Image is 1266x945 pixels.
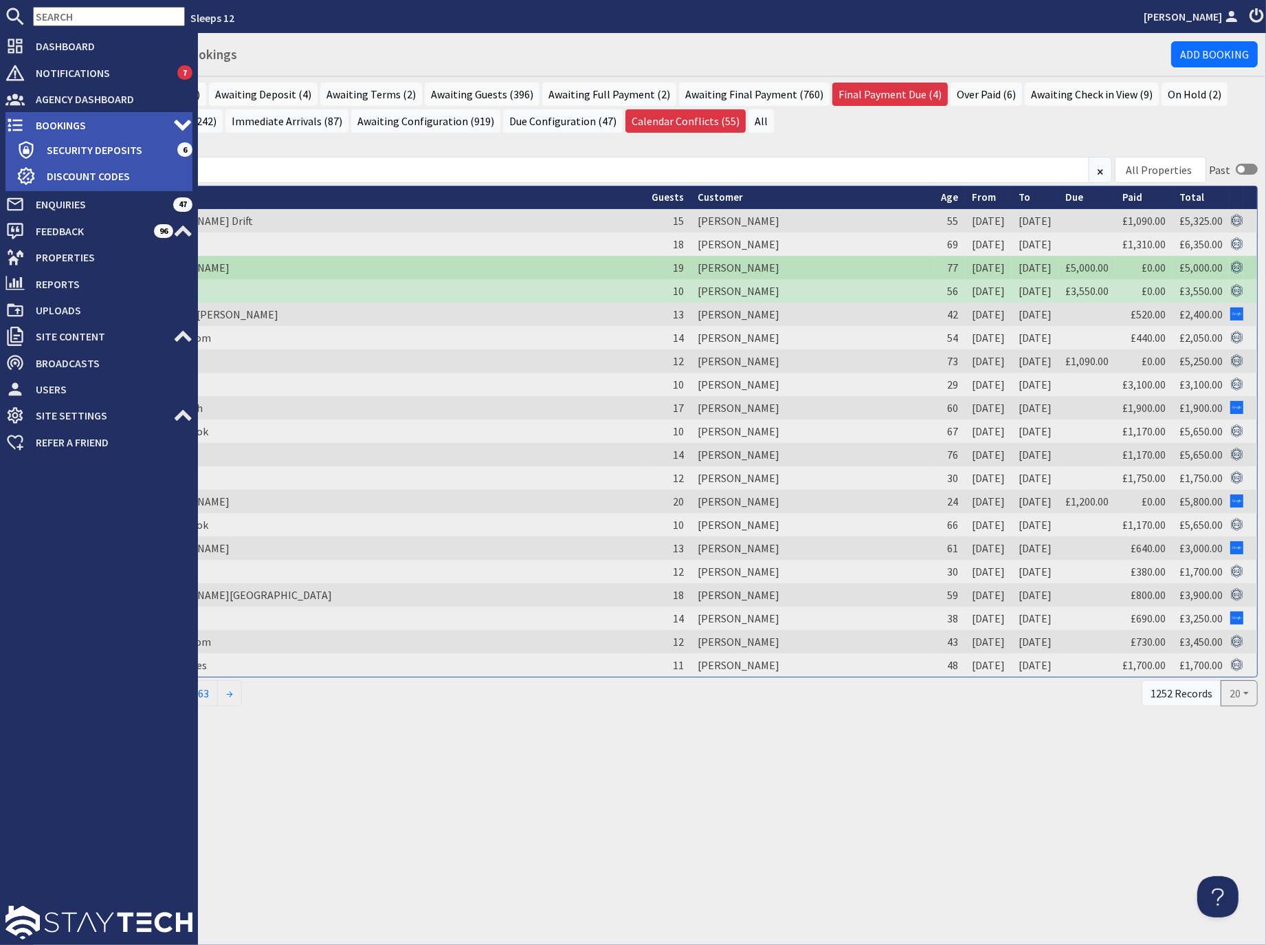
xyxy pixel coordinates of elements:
a: Sleeps 12 [190,11,234,25]
img: Referer: Sleeps 12 [1230,284,1243,297]
a: Agency Dashboard [5,88,192,110]
a: Customer [698,191,743,204]
span: 18 [673,237,684,251]
span: 17 [673,401,684,415]
td: 67 [934,420,965,443]
a: Dashboard [5,35,192,57]
div: Combobox [1115,157,1206,183]
span: 12 [673,635,684,649]
a: £0.00 [1142,261,1166,274]
td: [DATE] [965,513,1012,536]
a: £1,750.00 [1122,471,1166,485]
span: 14 [673,448,684,461]
td: [DATE] [965,490,1012,513]
td: [PERSON_NAME] [691,303,934,326]
span: 12 [673,471,684,485]
a: Refer a Friend [5,431,192,453]
td: [DATE] [1012,396,1058,420]
span: 19 [673,261,684,274]
a: Due Configuration (47) [503,109,623,133]
td: [PERSON_NAME] [691,560,934,583]
button: 20 [1221,680,1258,706]
img: Referer: Google [1230,541,1243,554]
img: Referer: Sleeps 12 [1230,658,1243,671]
a: [PERSON_NAME] Drift [148,214,253,228]
td: [DATE] [1012,536,1058,560]
a: £1,700.00 [1179,565,1223,578]
td: [PERSON_NAME] [691,396,934,420]
span: 12 [673,354,684,368]
a: Over Paid (6) [951,83,1022,106]
td: [PERSON_NAME] [691,490,934,513]
td: [PERSON_NAME] [691,513,934,536]
td: [DATE] [965,420,1012,443]
a: Notifications 7 [5,62,192,84]
a: £0.00 [1142,495,1166,508]
a: All [748,109,774,133]
a: Awaiting Terms (2) [320,83,422,106]
a: £2,050.00 [1179,331,1223,345]
img: Referer: Sleeps 12 [1230,214,1243,227]
a: £3,100.00 [1122,378,1166,391]
td: [DATE] [965,560,1012,583]
td: [DATE] [965,349,1012,373]
td: [DATE] [965,536,1012,560]
a: £640.00 [1131,541,1166,555]
a: £5,325.00 [1179,214,1223,228]
a: £1,200.00 [1065,495,1109,508]
td: 42 [934,303,965,326]
td: [PERSON_NAME] [691,630,934,653]
span: Site Settings [25,404,173,426]
a: £3,900.00 [1179,588,1223,602]
td: [DATE] [1012,607,1058,630]
a: On Hold (2) [1162,83,1228,106]
span: 6 [177,142,192,156]
span: 20 [673,495,684,508]
a: Immediate Arrivals (87) [225,109,348,133]
td: [DATE] [1012,232,1058,256]
td: [PERSON_NAME] [691,653,934,677]
a: £5,650.00 [1179,424,1223,438]
a: £800.00 [1131,588,1166,602]
td: [DATE] [965,630,1012,653]
span: 13 [673,541,684,555]
img: Referer: Sleeps 12 [1230,448,1243,461]
a: £3,000.00 [1179,541,1223,555]
span: 11 [673,658,684,672]
a: Bookings [5,114,192,136]
td: 61 [934,536,965,560]
a: Awaiting Deposit (4) [209,83,318,106]
td: 38 [934,607,965,630]
td: [DATE] [1012,326,1058,349]
td: [PERSON_NAME] [691,232,934,256]
td: 30 [934,560,965,583]
td: 56 [934,279,965,303]
td: [DATE] [1012,303,1058,326]
td: [DATE] [965,279,1012,303]
span: 13 [673,307,684,321]
span: Properties [25,246,192,268]
td: [DATE] [1012,349,1058,373]
img: Referer: Sleeps 12 [1230,331,1243,344]
a: Princehay [PERSON_NAME] [148,307,278,321]
img: Referer: Sleeps 12 [1230,237,1243,250]
a: [PERSON_NAME][GEOGRAPHIC_DATA] [148,588,332,602]
a: £1,700.00 [1179,658,1223,672]
td: [DATE] [1012,560,1058,583]
a: Broadcasts [5,352,192,374]
a: Add Booking [1171,41,1258,67]
td: [DATE] [1012,513,1058,536]
td: [DATE] [1012,630,1058,653]
span: 18 [673,588,684,602]
img: Referer: Sleeps 12 [1230,635,1243,648]
span: Uploads [25,299,192,321]
span: Enquiries [25,193,173,215]
a: £1,900.00 [1122,401,1166,415]
a: Awaiting Full Payment (2) [542,83,676,106]
td: [PERSON_NAME] [691,607,934,630]
td: [DATE] [1012,256,1058,279]
a: £5,250.00 [1179,354,1223,368]
a: Awaiting Final Payment (760) [679,83,830,106]
td: [PERSON_NAME] [691,443,934,466]
td: 66 [934,513,965,536]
